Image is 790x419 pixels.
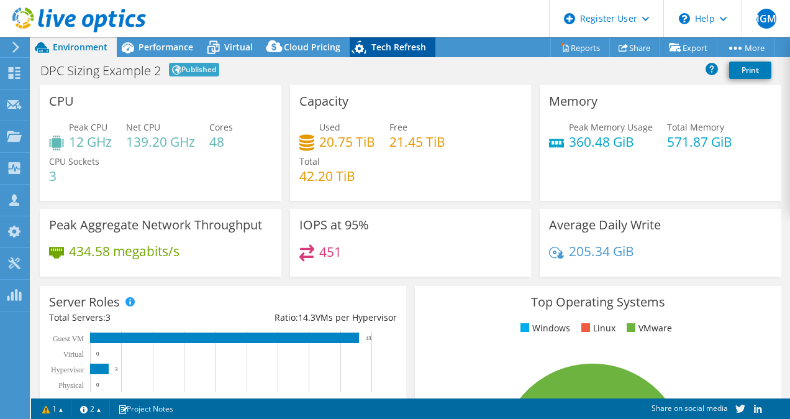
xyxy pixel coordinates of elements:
h3: CPU [49,94,74,108]
h4: 434.58 megabits/s [69,244,179,258]
span: Cloud Pricing [284,41,340,53]
div: Total Servers: [49,311,223,325]
h4: 42.20 TiB [299,169,355,183]
span: MGMF [756,9,776,29]
text: 3 [115,366,118,372]
text: 43 [366,335,372,341]
span: Performance [138,41,193,53]
span: CPU Sockets [49,155,99,167]
span: Total [299,155,320,167]
text: Virtual [63,350,84,359]
h4: 139.20 GHz [126,135,195,149]
span: Share on social media [652,403,728,413]
text: 0 [96,351,99,357]
h3: Memory [549,94,597,108]
h3: IOPS at 95% [299,218,369,232]
span: 3 [106,311,111,323]
text: Guest VM [53,334,84,343]
span: Published [169,63,219,76]
a: More [717,38,774,57]
text: Physical [58,381,84,390]
a: Share [609,38,660,57]
h4: 571.87 GiB [667,135,732,149]
span: Total Memory [667,121,724,133]
a: Project Notes [109,401,182,417]
h4: 12 GHz [69,135,112,149]
a: 1 [34,401,72,417]
h4: 205.34 GiB [569,244,634,258]
text: 0 [96,382,99,388]
span: Tech Refresh [371,41,426,53]
svg: \n [679,13,690,24]
li: Windows [517,321,570,335]
a: Print [729,62,771,79]
span: Cores [209,121,233,133]
h3: Average Daily Write [549,218,661,232]
span: Environment [53,41,107,53]
h3: Peak Aggregate Network Throughput [49,218,262,232]
span: Peak Memory Usage [569,121,653,133]
h3: Top Operating Systems [424,295,772,309]
h4: 3 [49,169,99,183]
a: Reports [550,38,610,57]
h4: 48 [209,135,233,149]
li: VMware [624,321,672,335]
a: Export [660,38,717,57]
text: Hypervisor [51,366,84,374]
span: Virtual [224,41,253,53]
h4: 451 [319,245,342,259]
li: Linux [578,321,615,335]
h4: 360.48 GiB [569,135,653,149]
a: 2 [71,401,110,417]
div: Ratio: VMs per Hypervisor [223,311,397,325]
h4: 20.75 TiB [319,135,375,149]
h3: Capacity [299,94,348,108]
h3: Server Roles [49,295,120,309]
h4: 21.45 TiB [389,135,445,149]
span: Net CPU [126,121,160,133]
span: Peak CPU [69,121,107,133]
h1: DPC Sizing Example 2 [40,65,161,77]
span: Free [389,121,407,133]
span: 14.3 [298,311,316,323]
span: Used [319,121,340,133]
